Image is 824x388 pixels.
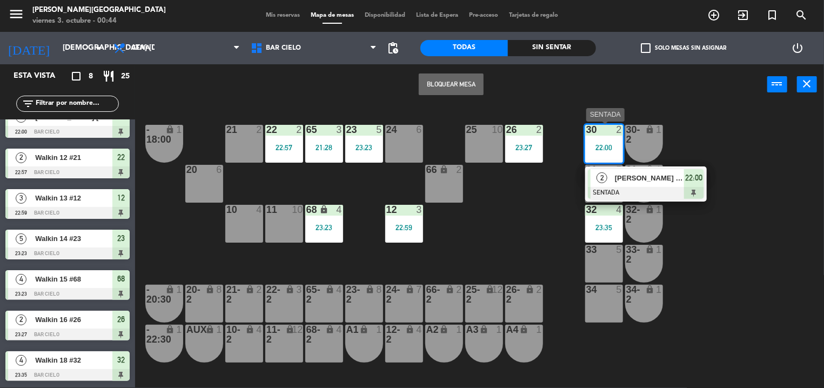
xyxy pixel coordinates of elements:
[506,285,507,304] div: 26-2
[445,285,454,294] i: lock
[35,314,112,325] span: Walkin 16 #26
[376,285,383,295] div: 8
[306,205,307,215] div: 68
[16,315,26,325] span: 2
[346,125,347,135] div: 23
[117,151,125,164] span: 22
[226,325,227,344] div: 10-2
[70,70,83,83] i: crop_square
[165,285,175,294] i: lock
[102,70,115,83] i: restaurant
[645,245,654,254] i: lock
[536,325,542,335] div: 1
[615,172,684,184] span: [PERSON_NAME] [PERSON_NAME]
[306,285,307,304] div: 65-2
[306,125,307,135] div: 65
[466,285,467,304] div: 25-2
[797,76,817,92] button: close
[426,285,427,304] div: 66-2
[260,12,305,18] span: Mis reservas
[456,325,463,335] div: 1
[525,285,534,294] i: lock
[186,285,187,304] div: 20-2
[32,16,166,26] div: viernes 3. octubre - 00:44
[405,325,414,334] i: lock
[387,42,400,55] span: pending_actions
[296,285,303,295] div: 3
[656,125,662,135] div: 1
[256,205,263,215] div: 4
[266,44,301,52] span: Bar Cielo
[416,125,423,135] div: 6
[586,205,587,215] div: 32
[16,112,26,123] span: 2
[16,355,26,366] span: 4
[656,165,662,175] div: 1
[117,191,125,204] span: 12
[626,285,627,304] div: 34-2
[256,325,263,335] div: 4
[92,42,105,55] i: arrow_drop_down
[597,172,607,183] span: 2
[791,42,804,55] i: power_settings_new
[306,325,307,344] div: 68-2
[505,144,543,151] div: 23:27
[386,125,387,135] div: 24
[492,125,503,135] div: 10
[496,325,503,335] div: 1
[146,285,147,304] div: - 20:30
[325,285,334,294] i: lock
[285,325,294,334] i: lock
[35,233,112,244] span: Walkin 14 #23
[8,6,24,22] i: menu
[256,125,263,135] div: 2
[456,285,463,295] div: 2
[519,325,528,334] i: lock
[504,12,564,18] span: Tarjetas de regalo
[411,12,464,18] span: Lista de Espera
[656,245,662,255] div: 1
[536,285,542,295] div: 2
[456,165,463,175] div: 2
[466,125,467,135] div: 25
[296,125,303,135] div: 2
[420,40,508,56] div: Todas
[266,125,267,135] div: 22
[16,274,26,285] span: 4
[285,285,294,294] i: lock
[439,165,448,174] i: lock
[766,9,779,22] i: turned_in_not
[256,285,263,295] div: 2
[226,125,227,135] div: 21
[117,353,125,366] span: 32
[245,285,254,294] i: lock
[536,125,542,135] div: 2
[117,272,125,285] span: 68
[656,285,662,295] div: 1
[292,205,303,215] div: 10
[585,224,623,231] div: 23:35
[586,125,587,135] div: 30
[266,205,267,215] div: 11
[16,152,26,163] span: 2
[216,325,223,335] div: 1
[707,9,720,22] i: add_circle_outline
[386,325,387,344] div: 12-2
[176,325,183,335] div: 1
[586,108,625,122] div: SENTADA
[426,325,427,335] div: A2
[492,285,503,295] div: 12
[16,233,26,244] span: 5
[336,125,343,135] div: 3
[736,9,749,22] i: exit_to_app
[376,325,383,335] div: 1
[386,205,387,215] div: 12
[419,73,484,95] button: Bloquear Mesa
[117,232,125,245] span: 23
[416,205,423,215] div: 3
[16,193,26,204] span: 3
[385,224,423,231] div: 22:59
[245,325,254,334] i: lock
[616,165,622,175] div: 5
[226,285,227,304] div: 21-2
